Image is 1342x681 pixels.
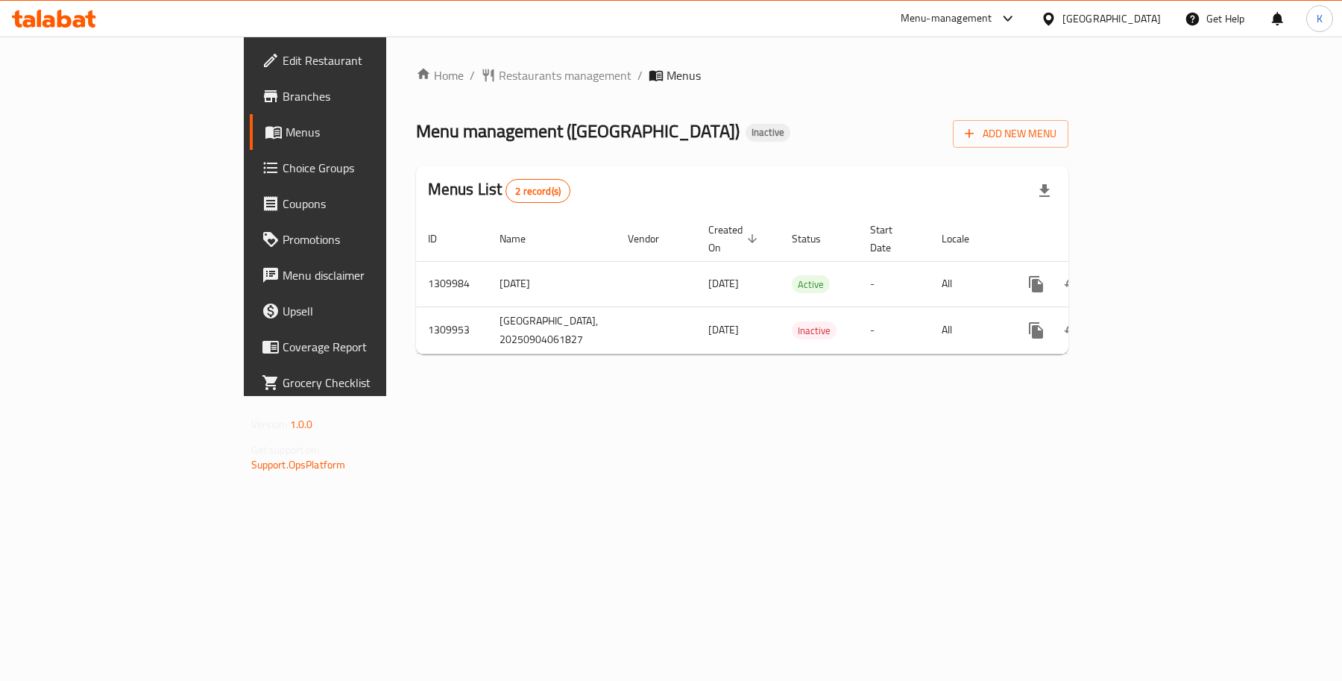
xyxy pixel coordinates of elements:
[416,114,740,148] span: Menu management ( [GEOGRAPHIC_DATA] )
[1018,266,1054,302] button: more
[251,440,320,459] span: Get support on:
[667,66,701,84] span: Menus
[283,159,456,177] span: Choice Groups
[283,338,456,356] span: Coverage Report
[283,195,456,213] span: Coupons
[506,184,570,198] span: 2 record(s)
[250,293,468,329] a: Upsell
[1317,10,1323,27] span: K
[870,221,912,257] span: Start Date
[250,186,468,222] a: Coupons
[792,321,837,339] div: Inactive
[416,216,1174,354] table: enhanced table
[250,78,468,114] a: Branches
[792,275,830,293] div: Active
[250,329,468,365] a: Coverage Report
[1062,10,1161,27] div: [GEOGRAPHIC_DATA]
[250,150,468,186] a: Choice Groups
[250,43,468,78] a: Edit Restaurant
[283,87,456,105] span: Branches
[488,307,616,354] td: [GEOGRAPHIC_DATA], 20250904061827
[250,257,468,293] a: Menu disclaimer
[1006,216,1174,262] th: Actions
[628,230,678,248] span: Vendor
[290,415,313,434] span: 1.0.0
[965,125,1056,143] span: Add New Menu
[499,66,631,84] span: Restaurants management
[708,274,739,293] span: [DATE]
[251,415,288,434] span: Version:
[481,66,631,84] a: Restaurants management
[792,276,830,293] span: Active
[858,261,930,307] td: -
[1027,173,1062,209] div: Export file
[505,179,570,203] div: Total records count
[250,114,468,150] a: Menus
[428,230,456,248] span: ID
[283,302,456,320] span: Upsell
[708,221,762,257] span: Created On
[792,230,840,248] span: Status
[470,66,475,84] li: /
[953,120,1068,148] button: Add New Menu
[500,230,545,248] span: Name
[858,307,930,354] td: -
[746,124,790,142] div: Inactive
[942,230,989,248] span: Locale
[283,266,456,284] span: Menu disclaimer
[1054,313,1090,348] button: Change Status
[428,178,570,203] h2: Menus List
[708,320,739,339] span: [DATE]
[746,126,790,139] span: Inactive
[1054,266,1090,302] button: Change Status
[283,374,456,392] span: Grocery Checklist
[901,10,992,28] div: Menu-management
[283,230,456,248] span: Promotions
[1018,313,1054,348] button: more
[286,123,456,141] span: Menus
[250,222,468,257] a: Promotions
[792,322,837,339] span: Inactive
[250,365,468,401] a: Grocery Checklist
[251,455,346,474] a: Support.OpsPlatform
[930,261,1006,307] td: All
[930,307,1006,354] td: All
[416,66,1069,84] nav: breadcrumb
[283,51,456,69] span: Edit Restaurant
[488,261,616,307] td: [DATE]
[637,66,643,84] li: /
